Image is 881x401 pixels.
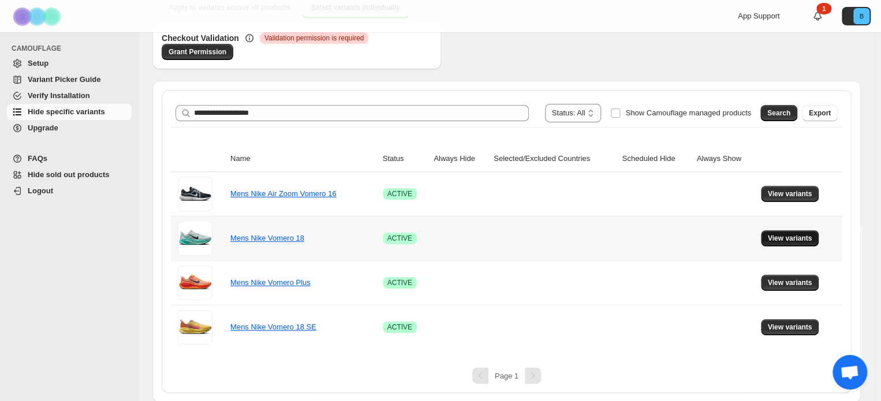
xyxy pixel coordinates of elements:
[619,146,693,172] th: Scheduled Hide
[387,189,412,198] span: ACTIVE
[387,323,412,332] span: ACTIVE
[761,319,819,335] button: View variants
[7,151,132,167] a: FAQs
[768,323,812,332] span: View variants
[230,278,311,287] a: Mens Nike Vomero Plus
[178,265,212,300] img: Mens Nike Vomero Plus
[28,123,58,132] span: Upgrade
[761,230,819,246] button: View variants
[490,146,618,172] th: Selected/Excluded Countries
[28,91,90,100] span: Verify Installation
[162,32,239,44] h3: Checkout Validation
[761,186,819,202] button: View variants
[28,59,48,68] span: Setup
[162,44,233,60] a: Grant Permission
[171,368,842,384] nav: Pagination
[230,189,337,198] a: Mens Nike Air Zoom Vomero 16
[169,47,226,57] span: Grant Permission
[761,275,819,291] button: View variants
[842,7,871,25] button: Avatar with initials B
[12,44,133,53] span: CAMOUFLAGE
[28,170,110,179] span: Hide sold out products
[760,105,797,121] button: Search
[768,234,812,243] span: View variants
[387,278,412,287] span: ACTIVE
[625,108,751,117] span: Show Camouflage managed products
[7,183,132,199] a: Logout
[859,13,863,20] text: B
[738,12,779,20] span: App Support
[387,234,412,243] span: ACTIVE
[809,108,831,118] span: Export
[178,310,212,344] img: Mens Nike Vomero 18 SE
[833,355,867,389] div: Open chat
[178,177,212,211] img: Mens Nike Air Zoom Vomero 16
[28,107,105,116] span: Hide specific variants
[802,105,838,121] button: Export
[816,3,831,14] div: 1
[7,72,132,88] a: Variant Picker Guide
[230,234,304,242] a: Mens Nike Vomero 18
[853,8,869,24] span: Avatar with initials B
[379,146,431,172] th: Status
[9,1,67,32] img: Camouflage
[178,221,212,256] img: Mens Nike Vomero 18
[768,189,812,198] span: View variants
[7,88,132,104] a: Verify Installation
[430,146,490,172] th: Always Hide
[28,154,47,163] span: FAQs
[7,104,132,120] a: Hide specific variants
[768,278,812,287] span: View variants
[230,323,316,331] a: Mens Nike Vomero 18 SE
[264,33,364,43] span: Validation permission is required
[693,146,757,172] th: Always Show
[28,186,53,195] span: Logout
[495,372,518,380] span: Page 1
[7,55,132,72] a: Setup
[812,10,823,22] a: 1
[767,108,790,118] span: Search
[227,146,379,172] th: Name
[7,120,132,136] a: Upgrade
[28,75,100,84] span: Variant Picker Guide
[7,167,132,183] a: Hide sold out products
